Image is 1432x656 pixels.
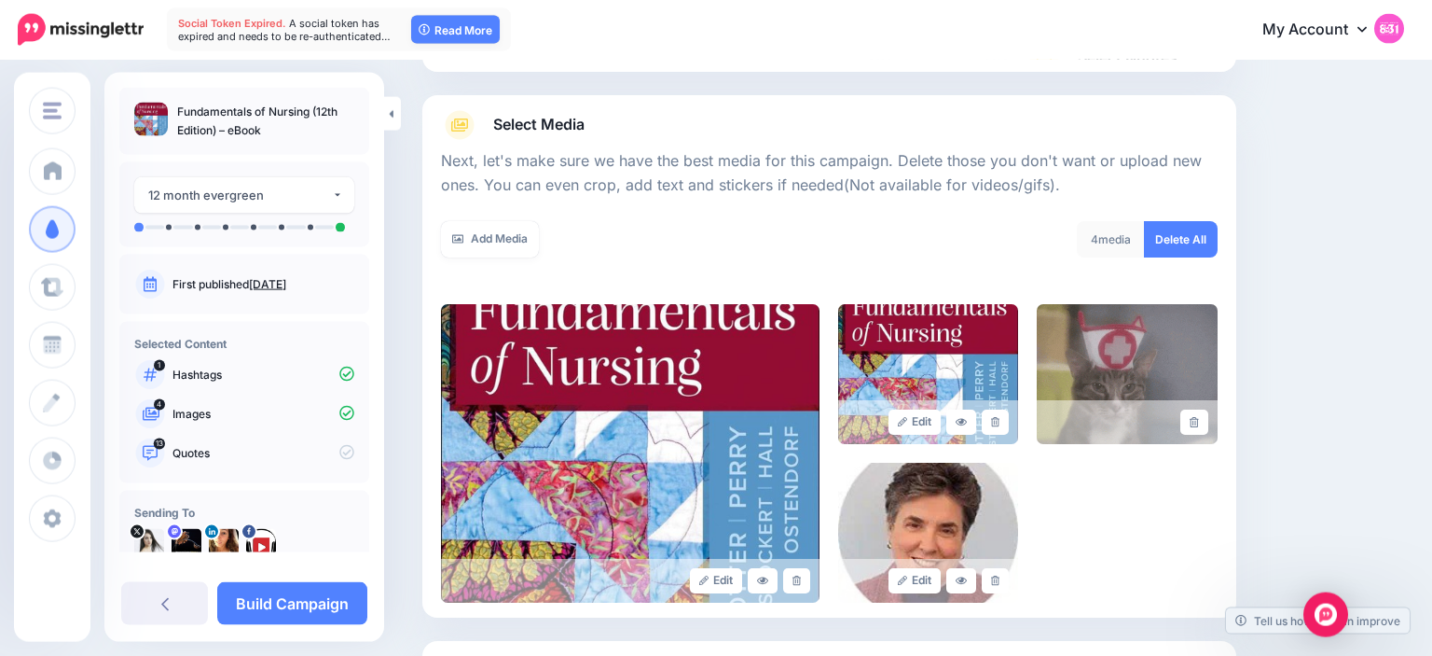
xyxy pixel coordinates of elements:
p: First published [172,276,354,293]
img: 307443043_482319977280263_5046162966333289374_n-bsa149661.png [246,529,276,559]
div: 12 month evergreen [148,185,332,206]
img: tSvj_Osu-58146.jpg [134,529,164,559]
span: 4 [1091,232,1098,246]
p: Hashtags [172,367,354,384]
a: Select Media [441,110,1218,140]
a: Delete All [1144,221,1218,258]
button: 12 month evergreen [134,177,354,214]
a: Edit [888,410,942,435]
a: [DATE] [249,277,286,291]
span: Social Token Expired. [178,17,286,30]
p: Fundamentals of Nursing (12th Edition) – eBook [177,103,354,140]
span: 1 [154,360,165,371]
a: Add Media [441,221,539,258]
p: Next, let's make sure we have the best media for this campaign. Delete those you don't want or up... [441,149,1218,198]
img: 1537218439639-55706.png [209,529,239,559]
a: Read More [411,16,500,44]
img: menu.png [43,103,62,119]
a: Edit [690,568,743,593]
div: Select Media [441,140,1218,603]
img: 119c6ec49c98842ebebb694f4d9b80d8_large.jpg [838,304,1018,444]
img: 57c8e7e1b328653023957ef9e17e810b_large.jpg [441,304,819,603]
span: A social token has expired and needs to be re-authenticated… [178,17,391,43]
a: Tell us how we can improve [1226,608,1410,634]
h4: Sending To [134,506,354,520]
div: media [1077,221,1145,258]
img: a0ec399e416696d3c8f4b65fc5498125_large.jpg [838,463,1018,603]
span: 13 [154,439,165,450]
img: 802740b3fb02512f-84599.jpg [172,529,201,559]
img: Missinglettr [18,14,144,46]
img: OT0R8FH5M67XOUAVGX3S8RZ4L39SQCIF.gif [1037,304,1217,444]
p: Images [172,406,354,423]
a: Edit [888,568,942,593]
img: 57c8e7e1b328653023957ef9e17e810b_thumb.jpg [134,103,168,136]
span: 4 [154,399,165,411]
p: Quotes [172,445,354,462]
a: My Account [1244,7,1404,53]
h4: Selected Content [134,337,354,351]
span: Select Media [493,112,585,137]
div: Open Intercom Messenger [1303,593,1348,637]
